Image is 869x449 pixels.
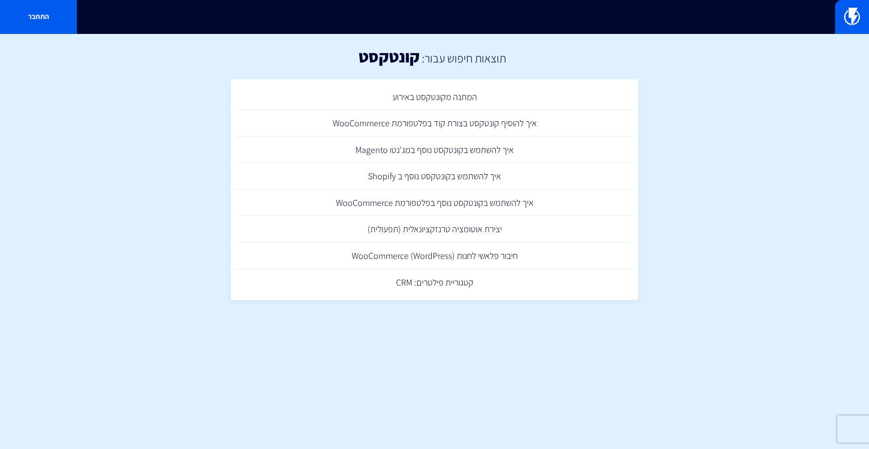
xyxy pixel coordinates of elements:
[235,216,634,243] a: יצירת אוטומציה טרנזקציונאלית (תפעולית)
[235,190,634,216] a: איך להשתמש בקונטקסט נוסף בפלטפורמת WooCommerce
[420,52,506,65] h2: תוצאות חיפוש עבור:
[235,269,634,296] a: קטגוריית פילטרים: CRM
[235,84,634,110] a: המתנה מקונטקסט באירוע
[235,137,634,163] a: איך להשתמש בקונטקסט נוסף במג'נטו Magento
[235,163,634,190] a: איך להשתמש בקונטקסט נוסף ב Shopify
[235,110,634,137] a: איך להוסיף קונטקסט בצורת קוד בפלטפורמת WooCommerce
[235,243,634,269] a: חיבור פלאשי לחנות (WooCommerce (WordPress
[358,48,420,66] h1: קונטקסט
